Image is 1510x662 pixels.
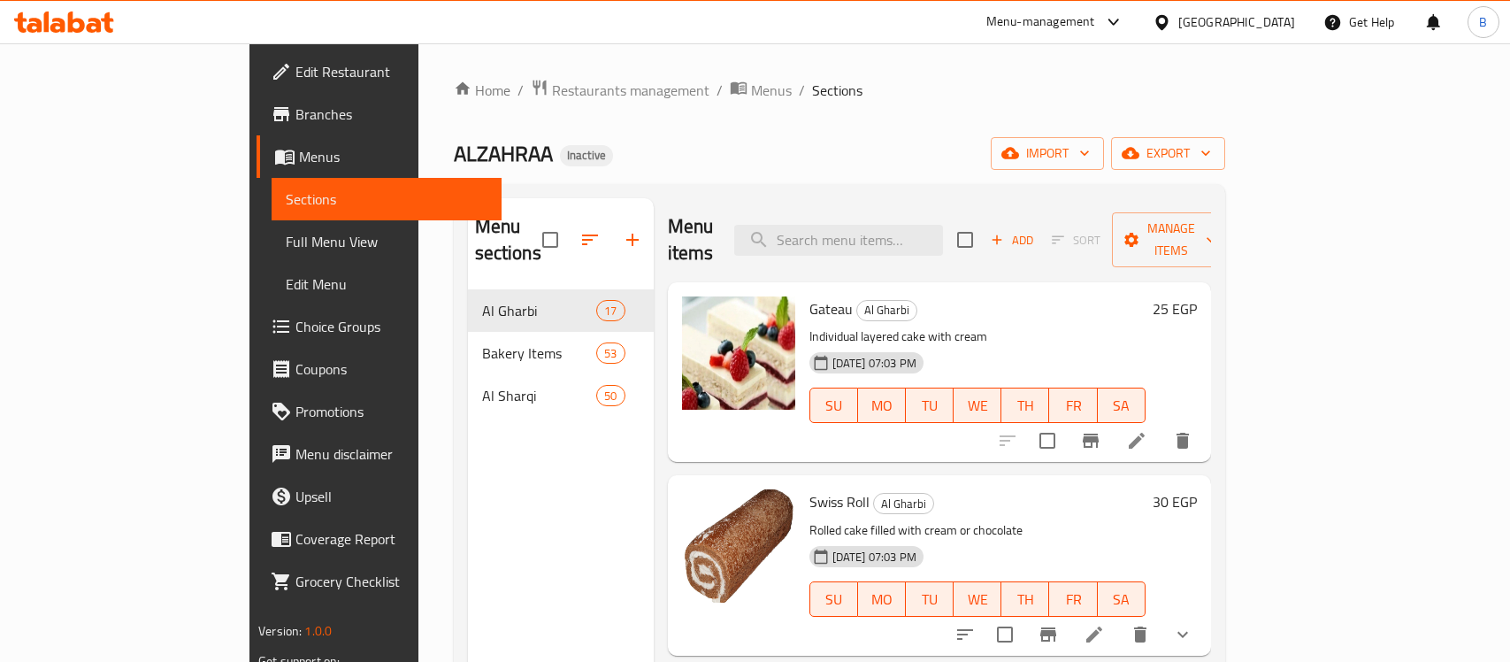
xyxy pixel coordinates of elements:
[1111,137,1225,170] button: export
[482,300,597,321] span: Al Gharbi
[552,80,709,101] span: Restaurants management
[272,263,502,305] a: Edit Menu
[812,80,862,101] span: Sections
[991,137,1104,170] button: import
[1084,624,1105,645] a: Edit menu item
[1125,142,1211,165] span: export
[1153,489,1197,514] h6: 30 EGP
[954,581,1001,617] button: WE
[1005,142,1090,165] span: import
[817,393,851,419] span: SU
[295,486,487,507] span: Upsell
[1178,12,1295,32] div: [GEOGRAPHIC_DATA]
[454,134,553,173] span: ALZAHRAA
[1029,422,1066,459] span: Select to update
[1049,581,1097,617] button: FR
[286,273,487,295] span: Edit Menu
[1112,212,1230,267] button: Manage items
[295,401,487,422] span: Promotions
[295,528,487,550] span: Coverage Report
[597,388,624,404] span: 50
[984,227,1040,254] span: Add item
[257,305,502,348] a: Choice Groups
[272,178,502,220] a: Sections
[468,289,654,332] div: Al Gharbi17
[560,148,613,163] span: Inactive
[257,433,502,475] a: Menu disclaimer
[468,282,654,424] nav: Menu sections
[532,221,569,258] span: Select all sections
[988,230,1036,250] span: Add
[468,332,654,374] div: Bakery Items53
[1153,296,1197,321] h6: 25 EGP
[1161,420,1204,462] button: delete
[272,220,502,263] a: Full Menu View
[257,560,502,603] a: Grocery Checklist
[295,316,487,337] span: Choice Groups
[730,79,792,102] a: Menus
[257,50,502,93] a: Edit Restaurant
[913,587,947,612] span: TU
[825,355,924,372] span: [DATE] 07:03 PM
[986,12,1095,33] div: Menu-management
[668,213,714,266] h2: Menu items
[682,489,795,603] img: Swiss Roll
[856,300,917,321] div: Al Gharbi
[295,571,487,592] span: Grocery Checklist
[560,145,613,166] div: Inactive
[517,80,524,101] li: /
[1008,393,1042,419] span: TH
[1001,388,1049,423] button: TH
[257,135,502,178] a: Menus
[257,518,502,560] a: Coverage Report
[569,219,611,261] span: Sort sections
[468,374,654,417] div: Al Sharqi50
[1105,587,1138,612] span: SA
[809,326,1146,348] p: Individual layered cake with cream
[858,581,906,617] button: MO
[1001,581,1049,617] button: TH
[596,300,625,321] div: items
[597,303,624,319] span: 17
[482,385,597,406] span: Al Sharqi
[1161,613,1204,656] button: show more
[1105,393,1138,419] span: SA
[1040,227,1112,254] span: Select section first
[258,620,302,643] span: Version:
[1056,587,1090,612] span: FR
[906,388,954,423] button: TU
[286,189,487,210] span: Sections
[1172,624,1193,645] svg: Show Choices
[1049,388,1097,423] button: FR
[482,343,597,364] span: Bakery Items
[751,80,792,101] span: Menus
[597,345,624,362] span: 53
[857,300,916,320] span: Al Gharbi
[596,343,625,364] div: items
[299,146,487,167] span: Menus
[984,227,1040,254] button: Add
[682,296,795,410] img: Gateau
[809,296,853,322] span: Gateau
[295,61,487,82] span: Edit Restaurant
[858,388,906,423] button: MO
[596,385,625,406] div: items
[257,93,502,135] a: Branches
[1098,388,1146,423] button: SA
[257,348,502,390] a: Coupons
[304,620,332,643] span: 1.0.0
[295,104,487,125] span: Branches
[865,587,899,612] span: MO
[947,221,984,258] span: Select section
[986,616,1023,653] span: Select to update
[944,613,986,656] button: sort-choices
[809,388,858,423] button: SU
[257,390,502,433] a: Promotions
[1126,430,1147,451] a: Edit menu item
[809,581,858,617] button: SU
[906,581,954,617] button: TU
[1126,218,1216,262] span: Manage items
